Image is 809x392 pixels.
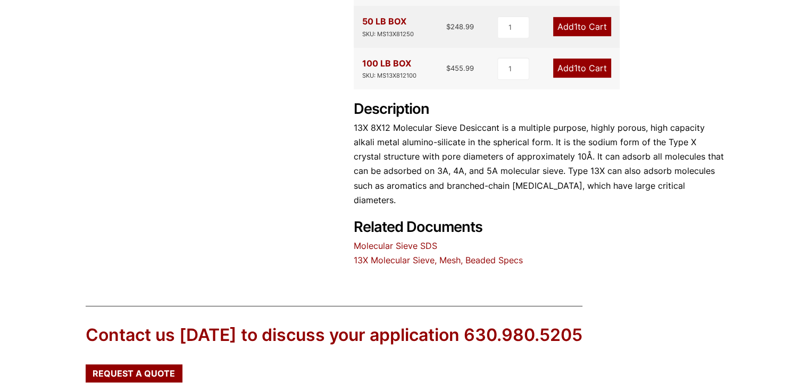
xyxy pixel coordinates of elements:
[446,22,451,31] span: $
[354,255,523,265] a: 13X Molecular Sieve, Mesh, Beaded Specs
[86,364,182,382] a: Request a Quote
[362,14,414,39] div: 50 LB BOX
[354,121,724,207] p: 13X 8X12 Molecular Sieve Desiccant is a multiple purpose, highly porous, high capacity alkali met...
[446,22,474,31] bdi: 248.99
[446,64,474,72] bdi: 455.99
[362,56,416,81] div: 100 LB BOX
[362,71,416,81] div: SKU: MS13X812100
[574,63,578,73] span: 1
[446,64,451,72] span: $
[574,21,578,32] span: 1
[354,240,437,251] a: Molecular Sieve SDS
[553,59,611,78] a: Add1to Cart
[553,17,611,36] a: Add1to Cart
[93,369,175,378] span: Request a Quote
[362,29,414,39] div: SKU: MS13X81250
[354,101,724,118] h2: Description
[86,323,582,347] div: Contact us [DATE] to discuss your application 630.980.5205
